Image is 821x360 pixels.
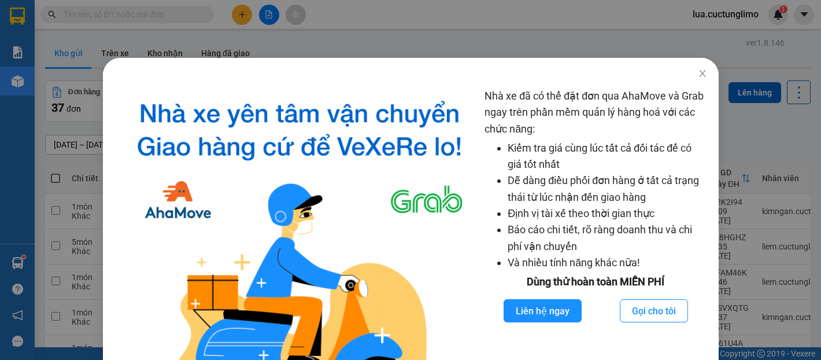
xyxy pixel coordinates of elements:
button: Close [686,58,719,90]
li: Và nhiều tính năng khác nữa! [508,255,707,271]
li: Dễ dàng điều phối đơn hàng ở tất cả trạng thái từ lúc nhận đến giao hàng [508,172,707,205]
button: Liên hệ ngay [504,299,582,322]
span: Gọi cho tôi [632,304,676,318]
div: Dùng thử hoàn toàn MIỄN PHÍ [485,274,707,290]
button: Gọi cho tôi [620,299,688,322]
li: Định vị tài xế theo thời gian thực [508,205,707,222]
li: Báo cáo chi tiết, rõ ràng doanh thu và chi phí vận chuyển [508,222,707,255]
span: close [698,69,707,78]
span: Liên hệ ngay [516,304,569,318]
li: Kiểm tra giá cùng lúc tất cả đối tác để có giá tốt nhất [508,140,707,173]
